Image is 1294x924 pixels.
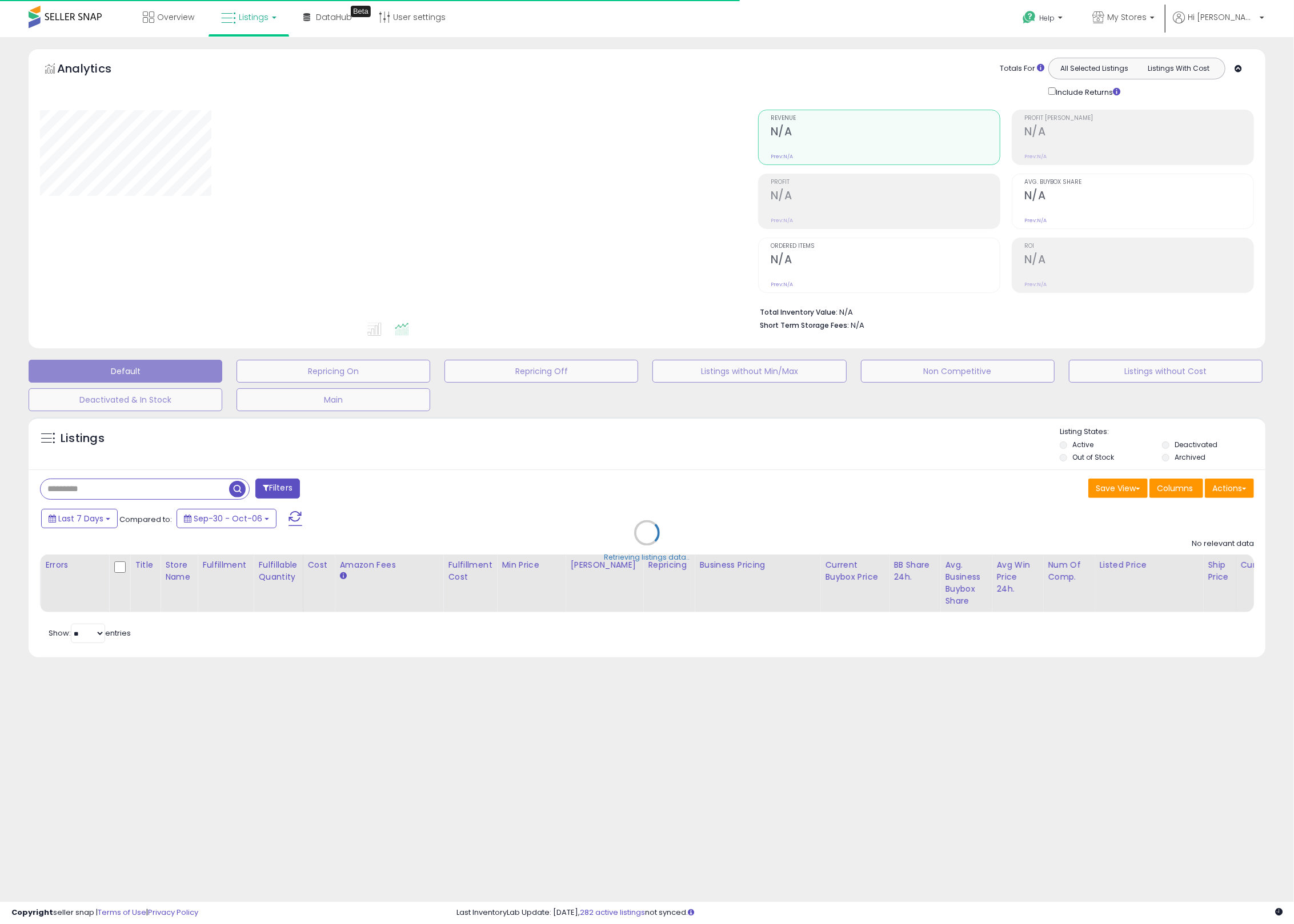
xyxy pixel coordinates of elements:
[1000,63,1044,74] div: Totals For
[1024,153,1047,160] small: Prev: N/A
[1022,10,1036,25] i: Get Help
[1040,85,1134,98] div: Include Returns
[771,281,793,288] small: Prev: N/A
[771,253,1000,268] h2: N/A
[157,11,194,23] span: Overview
[1136,61,1221,76] button: Listings With Cost
[29,360,222,383] button: Default
[237,360,430,383] button: Repricing On
[760,307,838,317] b: Total Inventory Value:
[1107,11,1147,23] span: My Stores
[57,61,134,79] h5: Analytics
[1024,125,1253,140] h2: N/A
[29,388,222,411] button: Deactivated & In Stock
[1024,243,1253,250] span: ROI
[771,243,1000,250] span: Ordered Items
[1173,11,1264,37] a: Hi [PERSON_NAME]
[652,360,846,383] button: Listings without Min/Max
[239,11,269,23] span: Listings
[604,553,690,563] div: Retrieving listings data..
[760,304,1245,318] li: N/A
[1052,61,1137,76] button: All Selected Listings
[851,320,864,331] span: N/A
[1024,281,1047,288] small: Prev: N/A
[1013,2,1074,37] a: Help
[861,360,1055,383] button: Non Competitive
[771,153,793,160] small: Prev: N/A
[1024,253,1253,268] h2: N/A
[1188,11,1256,23] span: Hi [PERSON_NAME]
[351,6,371,17] div: Tooltip anchor
[771,189,1000,204] h2: N/A
[237,388,430,411] button: Main
[316,11,352,23] span: DataHub
[444,360,638,383] button: Repricing Off
[1024,115,1253,122] span: Profit [PERSON_NAME]
[771,179,1000,186] span: Profit
[1024,179,1253,186] span: Avg. Buybox Share
[1039,13,1055,23] span: Help
[1069,360,1263,383] button: Listings without Cost
[760,320,849,330] b: Short Term Storage Fees:
[1024,189,1253,204] h2: N/A
[1024,217,1047,224] small: Prev: N/A
[771,217,793,224] small: Prev: N/A
[771,125,1000,140] h2: N/A
[771,115,1000,122] span: Revenue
